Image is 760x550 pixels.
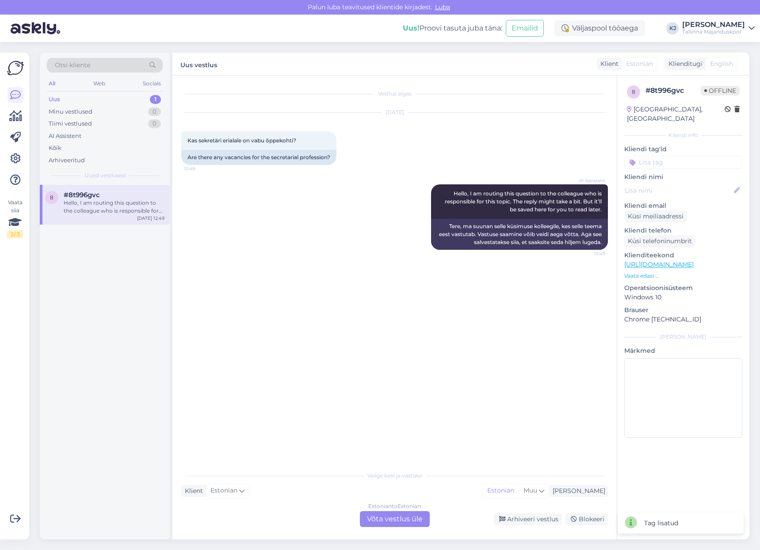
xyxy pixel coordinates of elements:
div: Tere, ma suunan selle küsimuse kolleegile, kes selle teema eest vastutab. Vastuse saamine võib ve... [431,219,608,250]
div: Minu vestlused [49,107,92,116]
div: 0 [148,119,161,128]
span: AI Assistent [572,177,605,184]
p: Kliendi telefon [624,226,742,235]
div: Blokeeri [565,513,608,525]
span: Offline [701,86,740,95]
p: Vaata edasi ... [624,272,742,280]
img: Askly Logo [7,60,24,76]
span: Otsi kliente [55,61,90,70]
span: English [710,59,733,69]
input: Lisa nimi [625,186,732,195]
span: Hello, I am routing this question to the colleague who is responsible for this topic. The reply m... [445,190,603,213]
div: Vestlus algas [181,90,608,98]
div: KJ [666,22,679,34]
b: Uus! [403,24,420,32]
a: [PERSON_NAME]Tallinna Majanduskool [682,21,755,35]
div: Väljaspool tööaega [554,20,645,36]
p: Chrome [TECHNICAL_ID] [624,315,742,324]
div: Uus [49,95,60,104]
div: 0 [148,107,161,116]
div: Tag lisatud [644,519,678,528]
button: Emailid [506,20,544,37]
span: 8 [632,88,635,95]
div: Tallinna Majanduskool [682,28,745,35]
p: Windows 10 [624,293,742,302]
span: 12:49 [572,250,605,257]
div: # 8t996gvc [645,85,701,96]
div: Klient [181,486,203,496]
p: Brauser [624,306,742,315]
div: [PERSON_NAME] [549,486,605,496]
div: [DATE] [181,108,608,116]
div: [PERSON_NAME] [624,333,742,341]
span: #8t996gvc [64,191,100,199]
input: Lisa tag [624,156,742,169]
p: Klienditeekond [624,251,742,260]
div: 1 [150,95,161,104]
p: Kliendi email [624,201,742,210]
div: Arhiveeritud [49,156,85,165]
div: Estonian to Estonian [368,502,421,510]
div: Valige keel ja vastake [181,472,608,480]
div: Klient [597,59,619,69]
p: Kliendi tag'id [624,145,742,154]
div: Klienditugi [665,59,703,69]
span: Estonian [626,59,653,69]
div: AI Assistent [49,132,81,141]
span: Uued vestlused [84,172,126,180]
div: Võta vestlus üle [360,511,430,527]
div: Hello, I am routing this question to the colleague who is responsible for this topic. The reply m... [64,199,164,215]
div: Web [92,78,107,89]
p: Märkmed [624,346,742,355]
span: 8 [50,194,53,201]
p: Kliendi nimi [624,172,742,182]
div: Proovi tasuta juba täna: [403,23,502,34]
p: Operatsioonisüsteem [624,283,742,293]
label: Uus vestlus [180,58,217,70]
span: Kas sekretäri erialale on vabu õppekohti? [187,137,296,144]
div: Socials [141,78,163,89]
div: 2 / 3 [7,230,23,238]
div: Kliendi info [624,131,742,139]
div: Are there any vacancies for the secretarial profession? [181,150,336,165]
div: [GEOGRAPHIC_DATA], [GEOGRAPHIC_DATA] [627,105,725,123]
div: Estonian [483,484,519,497]
div: Küsi meiliaadressi [624,210,687,222]
div: [PERSON_NAME] [682,21,745,28]
div: Tiimi vestlused [49,119,92,128]
a: [URL][DOMAIN_NAME] [624,260,694,268]
span: Luba [432,3,453,11]
span: 12:49 [184,165,217,172]
div: [DATE] 12:49 [137,215,164,222]
span: Estonian [210,486,237,496]
div: Vaata siia [7,199,23,238]
div: All [47,78,57,89]
div: Kõik [49,144,61,153]
div: Küsi telefoninumbrit [624,235,695,247]
span: Muu [523,486,537,494]
div: Arhiveeri vestlus [494,513,562,525]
